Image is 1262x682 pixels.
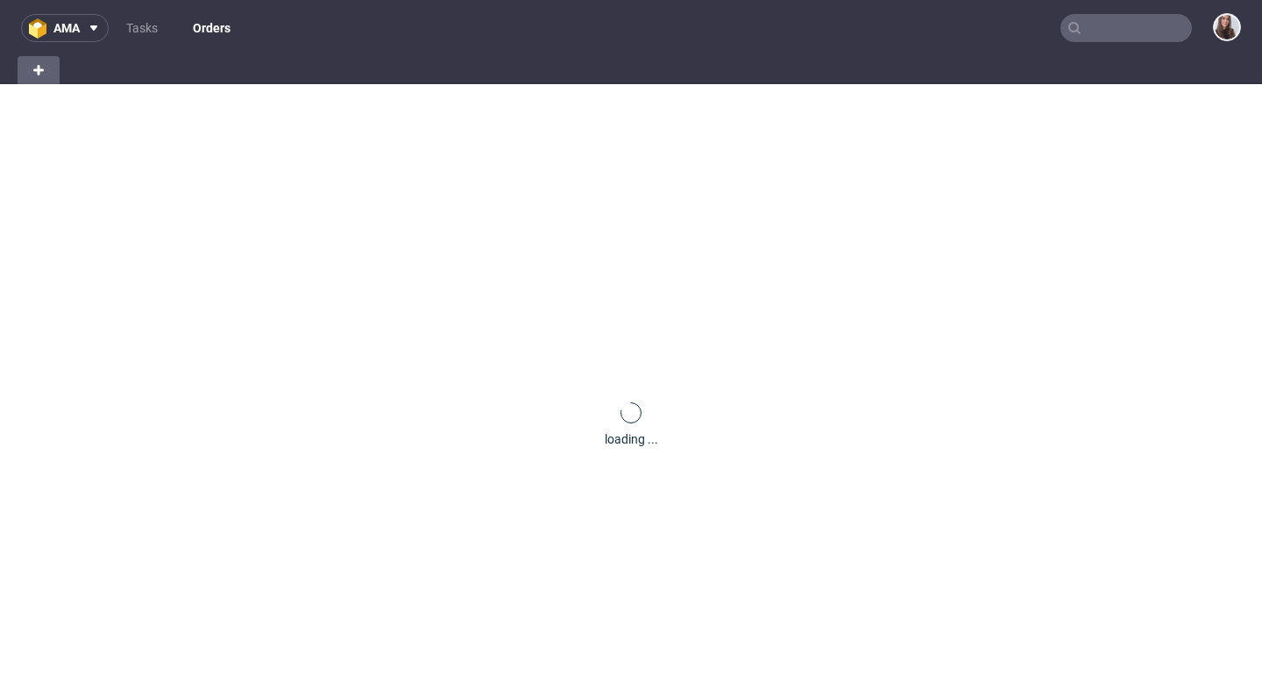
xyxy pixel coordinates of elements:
a: Tasks [116,14,168,42]
img: Sandra Beśka [1215,15,1239,39]
img: logo [29,18,53,39]
a: Orders [182,14,241,42]
div: loading ... [605,430,658,448]
span: ama [53,22,80,34]
button: ama [21,14,109,42]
